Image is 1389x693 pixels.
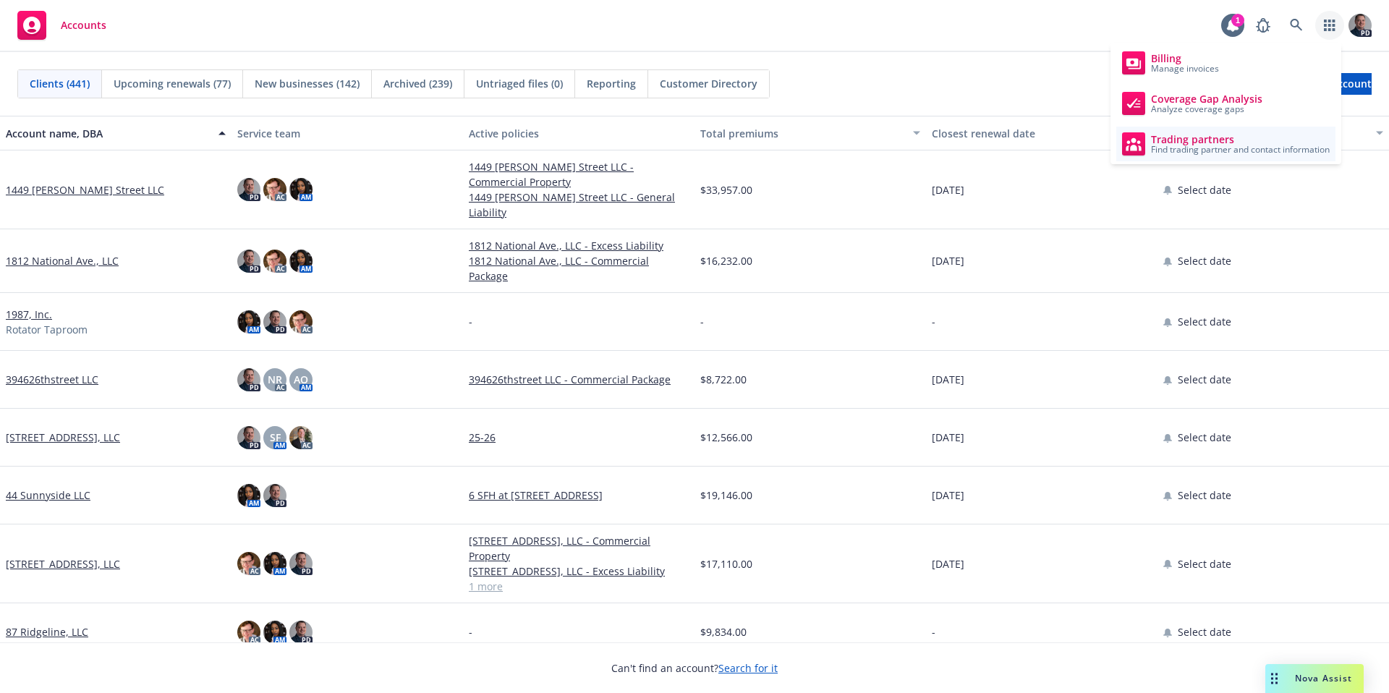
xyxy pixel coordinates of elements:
span: Untriaged files (0) [476,76,563,91]
span: Nova Assist [1295,672,1352,684]
span: Analyze coverage gaps [1151,105,1262,114]
img: photo [289,552,313,575]
span: - [469,624,472,639]
img: photo [289,426,313,449]
span: SF [270,430,281,445]
span: AO [294,372,308,387]
img: photo [263,310,286,333]
span: [DATE] [932,430,964,445]
span: [DATE] [932,182,964,197]
img: photo [237,484,260,507]
a: Coverage Gap Analysis [1116,86,1335,121]
img: photo [263,178,286,201]
a: [STREET_ADDRESS], LLC [6,430,120,445]
a: 1449 [PERSON_NAME] Street LLC - General Liability [469,190,689,220]
button: Service team [231,116,463,150]
span: $12,566.00 [700,430,752,445]
span: Select date [1178,372,1231,387]
span: $8,722.00 [700,372,747,387]
img: photo [289,250,313,273]
div: Total premiums [700,126,904,141]
img: photo [263,484,286,507]
img: photo [263,621,286,644]
a: 394626thstreet LLC - Commercial Package [469,372,689,387]
img: photo [263,250,286,273]
span: Upcoming renewals (77) [114,76,231,91]
span: Select date [1178,430,1231,445]
div: 1 [1231,14,1244,27]
span: Select date [1178,182,1231,197]
span: - [469,314,472,329]
img: photo [289,621,313,644]
div: Service team [237,126,457,141]
span: Select date [1178,488,1231,503]
span: [DATE] [932,556,964,571]
a: [STREET_ADDRESS], LLC - Commercial Property [469,533,689,564]
span: Archived (239) [383,76,452,91]
span: Coverage Gap Analysis [1151,93,1262,105]
img: photo [1348,14,1372,37]
a: 1449 [PERSON_NAME] Street LLC [6,182,164,197]
button: Total premiums [694,116,926,150]
img: photo [237,368,260,391]
span: $17,110.00 [700,556,752,571]
a: 1812 National Ave., LLC - Commercial Package [469,253,689,284]
img: photo [237,250,260,273]
span: $9,834.00 [700,624,747,639]
a: 25-26 [469,430,689,445]
span: Trading partners [1151,134,1330,145]
span: New businesses (142) [255,76,360,91]
span: [DATE] [932,372,964,387]
a: [STREET_ADDRESS], LLC [6,556,120,571]
a: [STREET_ADDRESS], LLC - Excess Liability [469,564,689,579]
span: Find trading partner and contact information [1151,145,1330,154]
a: Search [1282,11,1311,40]
img: photo [263,552,286,575]
a: 1812 National Ave., LLC - Excess Liability [469,238,689,253]
span: [DATE] [932,488,964,503]
a: Report a Bug [1249,11,1278,40]
span: - [932,314,935,329]
span: - [700,314,704,329]
span: NR [268,372,282,387]
span: $33,957.00 [700,182,752,197]
a: Billing [1116,46,1335,80]
a: Search for it [718,661,778,675]
span: Select date [1178,253,1231,268]
span: Manage invoices [1151,64,1219,73]
span: Billing [1151,53,1219,64]
a: 394626thstreet LLC [6,372,98,387]
span: - [932,624,935,639]
span: Can't find an account? [611,660,778,676]
img: photo [289,310,313,333]
a: 1449 [PERSON_NAME] Street LLC - Commercial Property [469,159,689,190]
span: Select date [1178,556,1231,571]
span: [DATE] [932,253,964,268]
img: photo [237,310,260,333]
img: photo [289,178,313,201]
span: Accounts [61,20,106,31]
a: Switch app [1315,11,1344,40]
a: Trading partners [1116,127,1335,161]
span: Select date [1178,314,1231,329]
img: photo [237,426,260,449]
a: 44 Sunnyside LLC [6,488,90,503]
a: 1987, Inc. [6,307,52,322]
img: photo [237,178,260,201]
img: photo [237,621,260,644]
span: Reporting [587,76,636,91]
a: Accounts [12,5,112,46]
button: Closest renewal date [926,116,1157,150]
div: Active policies [469,126,689,141]
a: 6 SFH at [STREET_ADDRESS] [469,488,689,503]
img: photo [237,552,260,575]
a: 87 Ridgeline, LLC [6,624,88,639]
span: Rotator Taproom [6,322,88,337]
a: 1 more [469,579,689,594]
